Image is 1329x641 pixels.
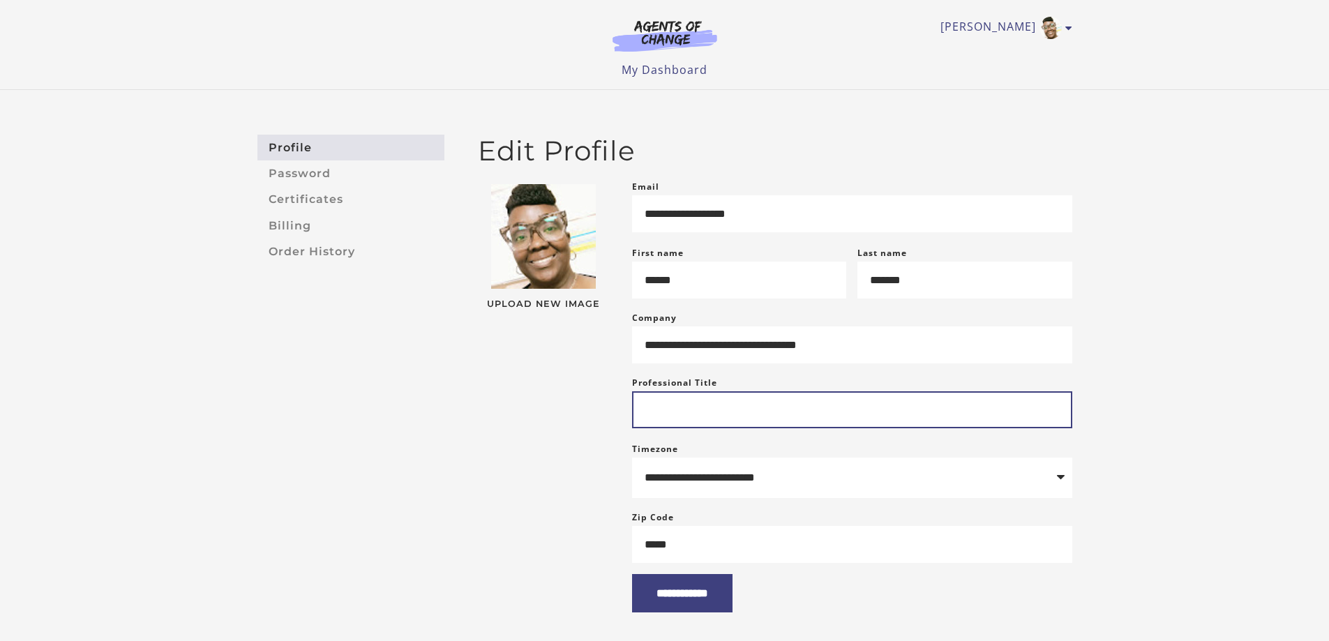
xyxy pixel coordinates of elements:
a: Certificates [257,187,444,213]
a: My Dashboard [622,62,707,77]
label: First name [632,247,684,259]
img: Agents of Change Logo [598,20,732,52]
span: Upload New Image [478,300,610,309]
label: Professional Title [632,375,717,391]
label: Timezone [632,443,678,455]
label: Company [632,310,677,326]
a: Toggle menu [940,17,1065,39]
a: Billing [257,213,444,239]
label: Zip Code [632,509,674,526]
a: Password [257,160,444,186]
label: Last name [857,247,907,259]
a: Profile [257,135,444,160]
h2: Edit Profile [478,135,1072,167]
label: Email [632,179,659,195]
a: Order History [257,239,444,264]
